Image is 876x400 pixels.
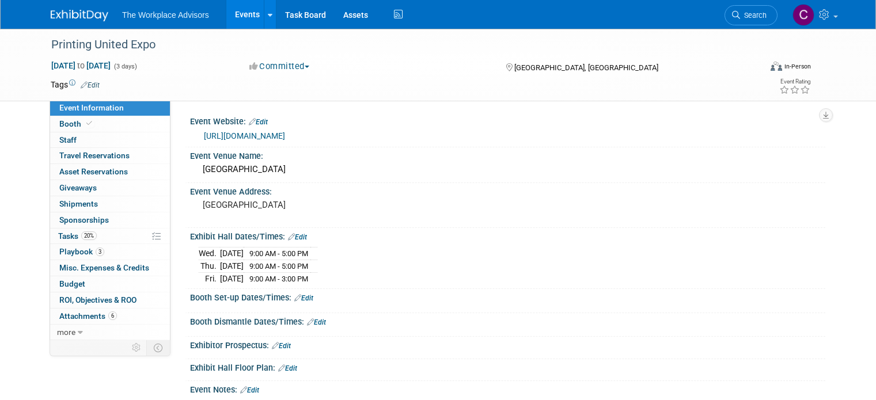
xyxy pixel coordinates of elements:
a: Misc. Expenses & Credits [50,260,170,276]
span: more [57,327,75,337]
a: Tasks20% [50,228,170,244]
span: Playbook [59,247,104,256]
span: 6 [108,311,117,320]
a: Shipments [50,196,170,212]
span: to [75,61,86,70]
a: Search [725,5,778,25]
div: In-Person [784,62,811,71]
td: [DATE] [220,260,244,273]
div: Event Rating [779,79,810,85]
a: Playbook3 [50,244,170,260]
span: Misc. Expenses & Credits [59,263,149,272]
a: Edit [278,364,297,372]
a: ROI, Objectives & ROO [50,292,170,308]
span: Booth [59,119,94,128]
img: Format-Inperson.png [771,62,782,71]
a: Booth [50,116,170,132]
span: 9:00 AM - 5:00 PM [249,249,308,258]
span: Event Information [59,103,124,112]
td: [DATE] [220,272,244,284]
span: (3 days) [113,63,137,70]
a: Edit [307,318,326,326]
span: Search [740,11,767,20]
a: Edit [240,386,259,394]
a: Asset Reservations [50,164,170,180]
span: Attachments [59,311,117,321]
td: Tags [51,79,100,90]
div: Exhibit Hall Floor Plan: [190,359,825,374]
a: Event Information [50,100,170,116]
div: Event Notes: [190,381,825,396]
div: Event Format [699,60,811,77]
div: Printing United Expo [47,35,746,55]
a: Giveaways [50,180,170,196]
td: Fri. [199,272,220,284]
td: Wed. [199,247,220,260]
div: Exhibit Hall Dates/Times: [190,228,825,243]
span: 9:00 AM - 3:00 PM [249,275,308,283]
a: Budget [50,276,170,292]
td: Thu. [199,260,220,273]
div: Event Venue Name: [190,147,825,162]
span: Tasks [58,231,97,241]
td: Toggle Event Tabs [147,340,170,355]
span: Shipments [59,199,98,208]
a: [URL][DOMAIN_NAME] [204,131,285,140]
div: Event Venue Address: [190,183,825,197]
a: Edit [288,233,307,241]
span: Giveaways [59,183,97,192]
span: Asset Reservations [59,167,128,176]
a: Edit [294,294,313,302]
td: Personalize Event Tab Strip [127,340,147,355]
div: [GEOGRAPHIC_DATA] [199,161,817,178]
div: Exhibitor Prospectus: [190,337,825,352]
span: 3 [96,247,104,256]
img: ExhibitDay [51,10,108,21]
img: Claudia St. John [792,4,814,26]
a: Edit [272,342,291,350]
span: [DATE] [DATE] [51,60,111,71]
pre: [GEOGRAPHIC_DATA] [203,200,442,210]
div: Booth Dismantle Dates/Times: [190,313,825,328]
div: Booth Set-up Dates/Times: [190,289,825,304]
a: Travel Reservations [50,148,170,163]
span: ROI, Objectives & ROO [59,295,136,304]
a: Edit [249,118,268,126]
span: [GEOGRAPHIC_DATA], [GEOGRAPHIC_DATA] [514,63,658,72]
span: 9:00 AM - 5:00 PM [249,262,308,271]
span: Staff [59,135,77,144]
a: Attachments6 [50,308,170,324]
a: Staff [50,132,170,148]
a: more [50,325,170,340]
a: Sponsorships [50,212,170,228]
a: Edit [81,81,100,89]
span: Travel Reservations [59,151,130,160]
span: Sponsorships [59,215,109,224]
i: Booth reservation complete [86,120,92,127]
span: Budget [59,279,85,288]
td: [DATE] [220,247,244,260]
span: 20% [81,231,97,240]
div: Event Website: [190,113,825,128]
span: The Workplace Advisors [122,10,209,20]
button: Committed [245,60,314,73]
